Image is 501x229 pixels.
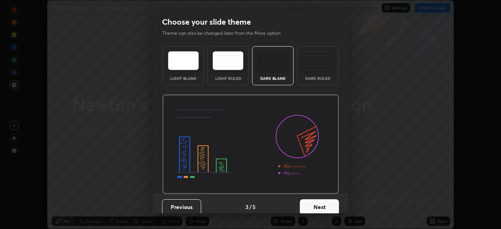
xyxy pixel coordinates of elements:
div: Dark Blank [257,76,288,80]
div: Light Blank [168,76,199,80]
h4: 3 [245,203,249,211]
div: Light Ruled [213,76,244,80]
img: lightTheme.e5ed3b09.svg [168,51,199,70]
img: lightRuledTheme.5fabf969.svg [213,51,243,70]
div: Dark Ruled [302,76,333,80]
button: Previous [162,199,201,215]
img: darkTheme.f0cc69e5.svg [258,51,288,70]
img: darkThemeBanner.d06ce4a2.svg [162,95,339,194]
h2: Choose your slide theme [162,17,251,27]
p: Theme can also be changed later from the More option [162,30,289,37]
button: Next [300,199,339,215]
h4: 5 [252,203,256,211]
img: darkRuledTheme.de295e13.svg [302,51,333,70]
h4: / [249,203,252,211]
